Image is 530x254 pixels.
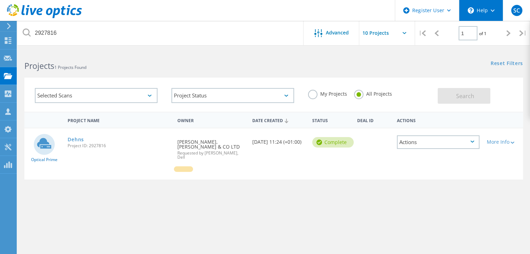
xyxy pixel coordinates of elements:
[491,61,523,67] a: Reset Filters
[354,90,392,96] label: All Projects
[7,15,82,19] a: Live Optics Dashboard
[516,21,530,46] div: |
[174,113,249,126] div: Owner
[309,113,354,126] div: Status
[54,64,86,70] span: 1 Projects Found
[479,31,486,37] span: of 1
[174,128,249,166] div: [PERSON_NAME], [PERSON_NAME] & CO LTD
[486,140,519,144] div: More Info
[64,113,174,126] div: Project Name
[308,90,347,96] label: My Projects
[31,158,57,162] span: Optical Prime
[353,113,393,126] div: Deal Id
[17,21,304,45] input: Search projects by name, owner, ID, company, etc
[177,151,245,159] span: Requested by [PERSON_NAME], Dell
[312,137,354,148] div: Complete
[513,8,520,13] span: SC
[456,92,474,100] span: Search
[326,30,349,35] span: Advanced
[415,21,429,46] div: |
[397,135,480,149] div: Actions
[68,144,170,148] span: Project ID: 2927816
[24,60,54,71] b: Projects
[468,7,474,14] svg: \n
[249,113,309,127] div: Date Created
[249,128,309,151] div: [DATE] 11:24 (+01:00)
[68,137,84,142] a: Dehns
[438,88,490,104] button: Search
[35,88,158,103] div: Selected Scans
[171,88,294,103] div: Project Status
[393,113,483,126] div: Actions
